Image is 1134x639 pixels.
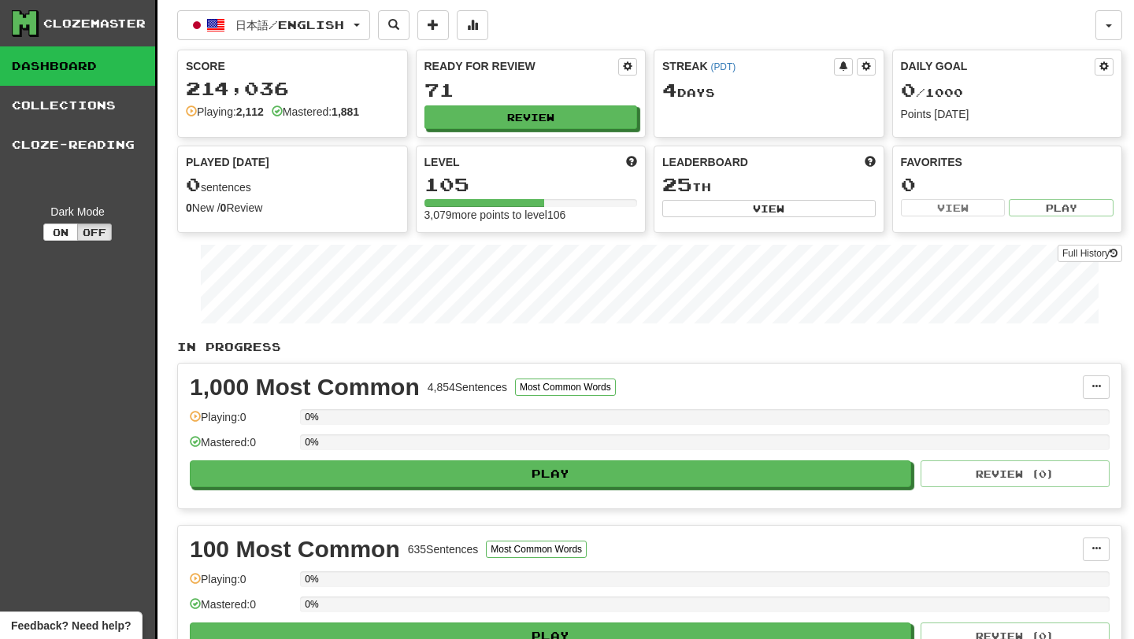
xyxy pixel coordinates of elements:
span: This week in points, UTC [865,154,876,170]
div: 214,036 [186,79,399,98]
p: In Progress [177,339,1122,355]
div: 1,000 Most Common [190,375,420,399]
div: 3,079 more points to level 106 [424,207,638,223]
button: On [43,223,78,241]
span: 0 [901,79,916,101]
button: Add sentence to collection [417,10,449,40]
div: Clozemaster [43,16,146,31]
button: Search sentences [378,10,409,40]
div: Mastered: 0 [190,434,292,460]
span: Score more points to level up [626,154,637,170]
div: 105 [424,175,638,194]
span: Level [424,154,460,170]
button: Off [77,223,112,241]
div: New / Review [186,200,399,216]
button: View [662,200,876,217]
button: Review [424,105,638,129]
div: 4,854 Sentences [428,379,507,395]
div: 635 Sentences [408,541,479,557]
div: Score [186,58,399,74]
div: Mastered: 0 [190,597,292,622]
strong: 0 [220,201,227,214]
div: Mastered: [272,104,359,120]
div: Ready for Review [424,58,619,74]
button: Most Common Words [486,541,587,558]
span: 日本語 / English [235,18,344,31]
div: Playing: 0 [190,409,292,435]
div: Points [DATE] [901,106,1114,122]
div: Dark Mode [12,204,143,220]
button: Play [190,460,911,487]
strong: 0 [186,201,192,214]
div: Playing: [186,104,264,120]
button: Play [1009,199,1114,216]
div: th [662,175,876,195]
span: 0 [186,173,201,195]
strong: 1,881 [332,105,359,118]
span: / 1000 [901,86,963,99]
div: Streak [662,58,834,74]
span: Played [DATE] [186,154,269,170]
a: (PDT) [710,61,736,72]
div: 100 Most Common [190,537,400,561]
div: 0 [901,175,1114,194]
span: 4 [662,79,677,101]
a: Full History [1058,245,1122,262]
div: 71 [424,80,638,100]
button: Review (0) [921,460,1110,487]
div: Day s [662,80,876,101]
div: Daily Goal [901,58,1095,76]
strong: 2,112 [236,105,264,118]
div: sentences [186,175,399,195]
button: View [901,199,1006,216]
button: 日本語/English [177,10,370,40]
button: Most Common Words [515,379,616,396]
span: Open feedback widget [11,618,131,633]
div: Favorites [901,154,1114,170]
span: Leaderboard [662,154,748,170]
span: 25 [662,173,692,195]
div: Playing: 0 [190,571,292,597]
button: More stats [457,10,488,40]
